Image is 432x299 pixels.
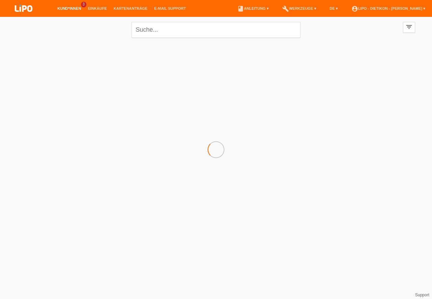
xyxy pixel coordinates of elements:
[151,6,189,10] a: E-Mail Support
[110,6,151,10] a: Kartenanträge
[348,6,429,10] a: account_circleLIPO - Dietikon - [PERSON_NAME] ▾
[326,6,341,10] a: DE ▾
[415,293,429,297] a: Support
[279,6,320,10] a: buildWerkzeuge ▾
[237,5,244,12] i: book
[351,5,358,12] i: account_circle
[54,6,84,10] a: Kund*innen
[282,5,289,12] i: build
[132,22,300,38] input: Suche...
[405,23,413,31] i: filter_list
[7,14,40,19] a: LIPO pay
[234,6,272,10] a: bookAnleitung ▾
[81,2,86,7] span: 3
[84,6,110,10] a: Einkäufe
